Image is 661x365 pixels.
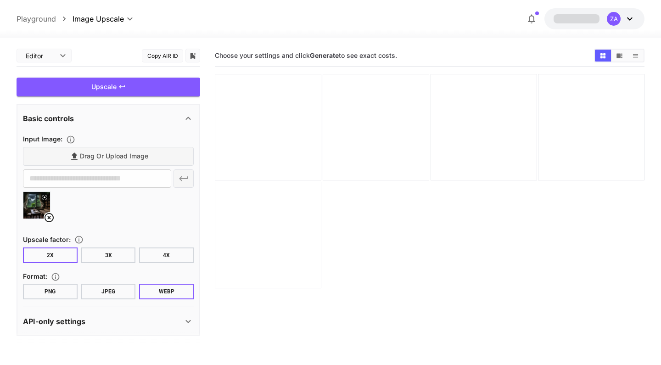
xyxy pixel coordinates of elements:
button: Specifies the input image to be processed. [62,135,79,144]
button: Copy AIR ID [142,49,183,62]
span: Format : [23,272,47,280]
button: Show images in grid view [595,50,611,62]
button: 2X [23,247,78,263]
button: Choose the file format for the output image. [47,272,64,281]
button: ZA [544,8,644,29]
p: API-only settings [23,316,85,327]
span: Image Upscale [73,13,124,24]
button: PNG [23,284,78,299]
div: ZA [607,12,621,26]
button: WEBP [139,284,194,299]
span: Upscale factor : [23,236,71,243]
button: Show images in video view [611,50,627,62]
span: Upscale [91,81,117,93]
button: 4X [139,247,194,263]
button: Show images in list view [627,50,644,62]
div: Show images in grid viewShow images in video viewShow images in list view [594,49,644,62]
button: Add to library [189,50,197,61]
button: JPEG [81,284,136,299]
span: Editor [26,51,54,61]
p: Basic controls [23,113,74,124]
button: Choose the level of upscaling to be performed on the image. [71,235,87,244]
button: 3X [81,247,136,263]
div: API-only settings [23,310,194,332]
nav: breadcrumb [17,13,73,24]
button: Upscale [17,78,200,96]
div: Basic controls [23,107,194,129]
a: Playground [17,13,56,24]
span: Choose your settings and click to see exact costs. [215,51,397,59]
b: Generate [310,51,339,59]
span: Input Image : [23,135,62,143]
